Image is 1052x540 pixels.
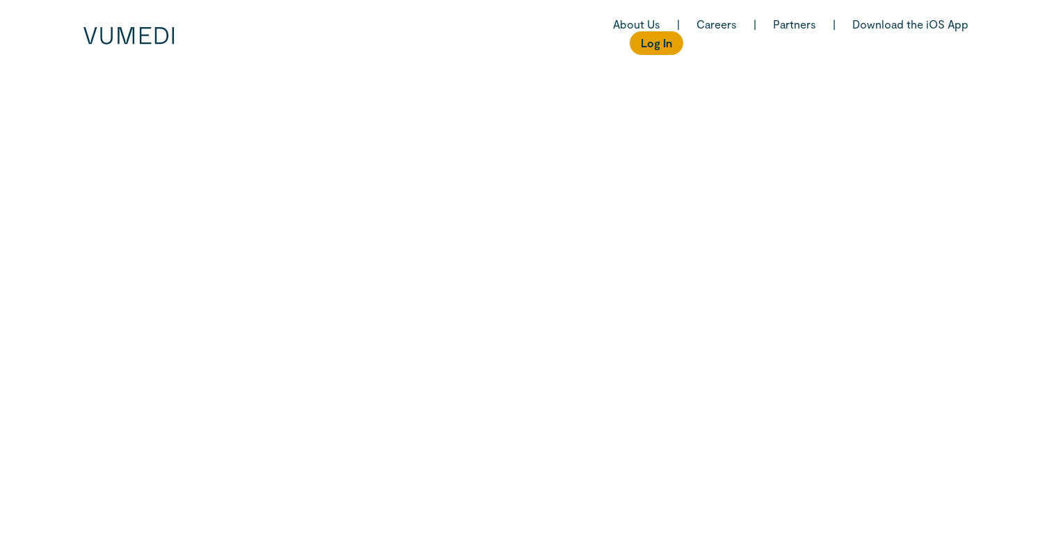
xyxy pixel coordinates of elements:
[630,31,683,54] a: Log In
[754,17,756,31] span: |
[613,17,660,31] a: About Us
[852,17,969,31] a: Download the iOS App
[833,17,836,31] span: |
[677,17,680,31] span: |
[773,17,816,31] a: Partners
[696,17,737,31] a: Careers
